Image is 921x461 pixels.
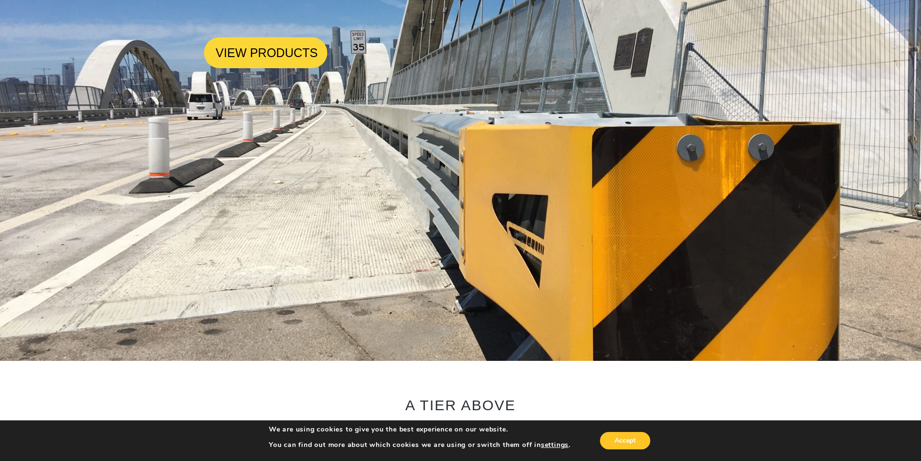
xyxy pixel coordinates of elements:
[178,397,744,413] h2: A TIER ABOVE
[600,432,650,449] button: Accept
[204,37,327,68] a: VIEW PRODUCTS
[541,441,569,449] button: settings
[269,441,570,449] p: You can find out more about which cookies we are using or switch them off in .
[269,425,570,434] p: We are using cookies to give you the best experience on our website.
